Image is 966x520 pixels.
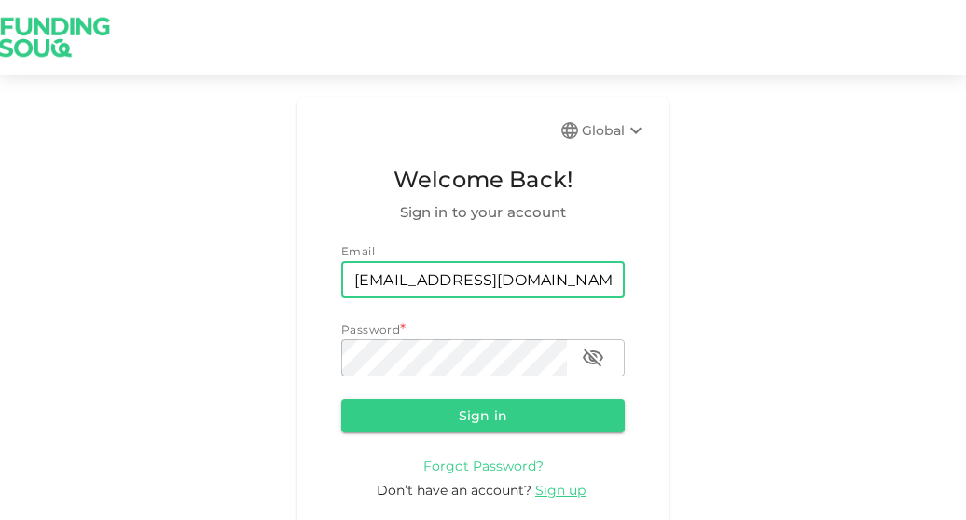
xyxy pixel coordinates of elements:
button: Sign in [341,399,625,432]
span: Forgot Password? [423,458,544,474]
input: password [341,339,567,376]
a: Forgot Password? [423,457,544,474]
span: Don’t have an account? [377,482,531,499]
span: Sign up [535,482,586,499]
input: email [341,261,625,298]
span: Welcome Back! [341,162,625,198]
span: Sign in to your account [341,201,625,224]
span: Password [341,322,400,336]
span: Email [341,244,375,258]
div: Global [582,119,647,142]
